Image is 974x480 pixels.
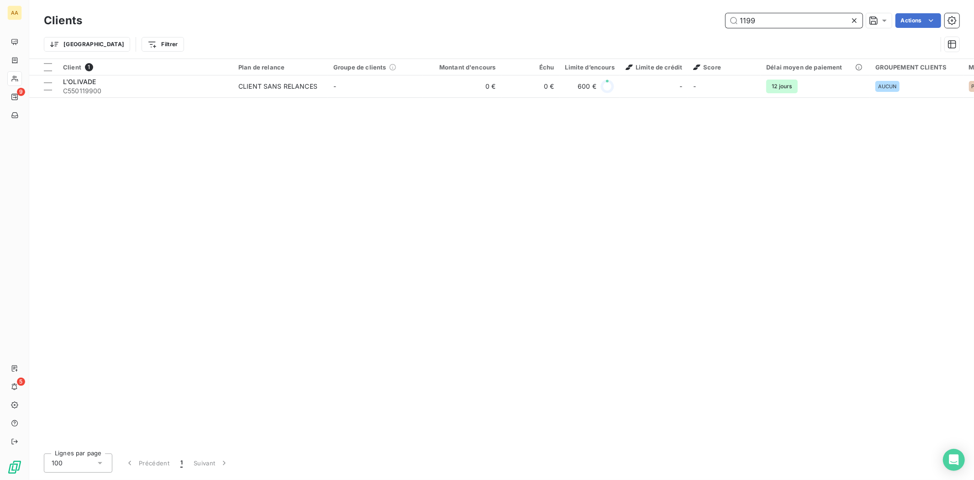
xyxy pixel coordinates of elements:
[17,88,25,96] span: 9
[875,64,958,71] div: GROUPEMENT CLIENTS
[333,82,336,90] span: -
[44,37,130,52] button: [GEOGRAPHIC_DATA]
[7,5,22,20] div: AA
[180,459,183,468] span: 1
[878,84,897,89] span: AUCUN
[423,75,501,97] td: 0 €
[726,13,863,28] input: Rechercher
[565,64,615,71] div: Limite d’encours
[120,453,175,473] button: Précédent
[142,37,184,52] button: Filtrer
[693,82,696,90] span: -
[63,78,96,85] span: L'OLIVADE
[63,86,227,96] span: C550119900
[578,82,596,91] span: 600 €
[766,80,797,93] span: 12 jours
[85,63,93,71] span: 1
[428,64,496,71] div: Montant d'encours
[175,453,188,473] button: 1
[507,64,554,71] div: Échu
[63,64,81,71] span: Client
[943,449,965,471] div: Open Intercom Messenger
[52,459,63,468] span: 100
[333,64,386,71] span: Groupe de clients
[17,378,25,386] span: 5
[238,82,317,91] div: CLIENT SANS RELANCES
[766,64,864,71] div: Délai moyen de paiement
[44,12,82,29] h3: Clients
[501,75,560,97] td: 0 €
[895,13,941,28] button: Actions
[7,460,22,475] img: Logo LeanPay
[693,64,721,71] span: Score
[626,64,682,71] span: Limite de crédit
[679,82,682,91] span: -
[238,64,322,71] div: Plan de relance
[188,453,234,473] button: Suivant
